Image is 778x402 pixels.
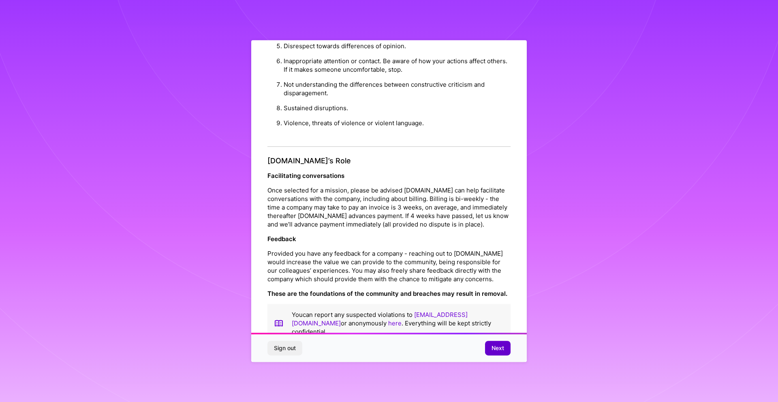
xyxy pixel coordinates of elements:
[267,235,296,243] strong: Feedback
[274,311,284,336] img: book icon
[284,77,511,100] li: Not understanding the differences between constructive criticism and disparagement.
[267,172,344,180] strong: Facilitating conversations
[284,38,511,53] li: Disrespect towards differences of opinion.
[267,290,507,298] strong: These are the foundations of the community and breaches may result in removal.
[267,250,511,284] p: Provided you have any feedback for a company - reaching out to [DOMAIN_NAME] would increase the v...
[274,344,296,352] span: Sign out
[388,320,402,327] a: here
[267,186,511,229] p: Once selected for a mission, please be advised [DOMAIN_NAME] can help facilitate conversations wi...
[292,311,504,336] p: You can report any suspected violations to or anonymously . Everything will be kept strictly conf...
[492,344,504,352] span: Next
[267,156,511,165] h4: [DOMAIN_NAME]’s Role
[284,100,511,115] li: Sustained disruptions.
[292,311,468,327] a: [EMAIL_ADDRESS][DOMAIN_NAME]
[284,53,511,77] li: Inappropriate attention or contact. Be aware of how your actions affect others. If it makes someo...
[485,341,511,355] button: Next
[284,115,511,130] li: Violence, threats of violence or violent language.
[267,341,302,355] button: Sign out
